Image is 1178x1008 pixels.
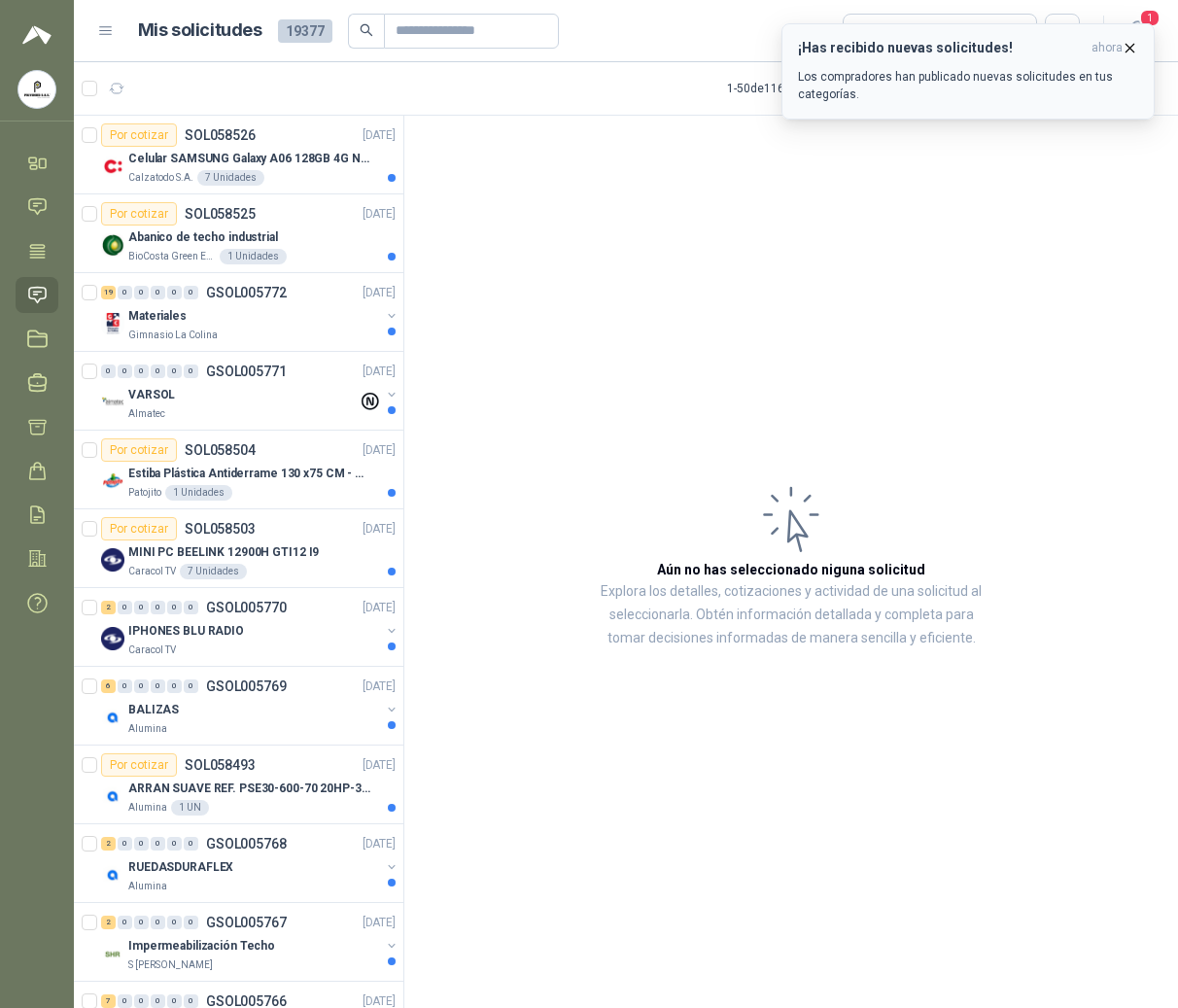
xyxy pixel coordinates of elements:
[151,994,165,1008] div: 0
[206,916,287,929] p: GSOL005767
[101,596,399,658] a: 2 0 0 0 0 0 GSOL005770[DATE] Company LogoIPHONES BLU RADIOCaracol TV
[74,431,403,509] a: Por cotizarSOL058504[DATE] Company LogoEstiba Plástica Antiderrame 130 x75 CM - Capacidad 180-200...
[167,679,182,693] div: 0
[101,312,124,335] img: Company Logo
[185,128,256,142] p: SOL058526
[74,194,403,273] a: Por cotizarSOL058525[DATE] Company LogoAbanico de techo industrialBioCosta Green Energy S.A.S1 Un...
[118,916,132,929] div: 0
[151,916,165,929] div: 0
[360,23,373,37] span: search
[167,365,182,378] div: 0
[101,916,116,929] div: 2
[128,957,213,973] p: S [PERSON_NAME]
[206,286,287,299] p: GSOL005772
[101,994,116,1008] div: 7
[101,438,177,462] div: Por cotizar
[101,784,124,808] img: Company Logo
[599,580,984,650] p: Explora los detalles, cotizaciones y actividad de una solicitud al seleccionarla. Obtén informaci...
[363,363,396,381] p: [DATE]
[101,469,124,493] img: Company Logo
[101,679,116,693] div: 6
[128,228,278,247] p: Abanico de techo industrial
[363,678,396,696] p: [DATE]
[1139,9,1161,27] span: 1
[101,365,116,378] div: 0
[101,360,399,422] a: 0 0 0 0 0 0 GSOL005771[DATE] Company LogoVARSOLAlmatec
[134,916,149,929] div: 0
[363,441,396,460] p: [DATE]
[855,20,896,42] div: Todas
[134,601,149,614] div: 0
[363,756,396,775] p: [DATE]
[185,522,256,536] p: SOL058503
[101,281,399,343] a: 19 0 0 0 0 0 GSOL005772[DATE] Company LogoMaterialesGimnasio La Colina
[184,365,198,378] div: 0
[165,485,232,501] div: 1 Unidades
[151,286,165,299] div: 0
[363,599,396,617] p: [DATE]
[197,170,264,186] div: 7 Unidades
[167,994,182,1008] div: 0
[151,365,165,378] div: 0
[278,19,332,43] span: 19377
[101,942,124,965] img: Company Logo
[118,837,132,851] div: 0
[363,205,396,224] p: [DATE]
[128,465,370,483] p: Estiba Plástica Antiderrame 130 x75 CM - Capacidad 180-200 Litros
[128,721,167,737] p: Alumina
[206,679,287,693] p: GSOL005769
[128,879,167,894] p: Alumina
[128,800,167,816] p: Alumina
[128,485,161,501] p: Patojito
[128,328,218,343] p: Gimnasio La Colina
[657,559,925,580] h3: Aún no has seleccionado niguna solicitud
[101,391,124,414] img: Company Logo
[363,914,396,932] p: [DATE]
[1091,40,1123,56] span: ahora
[101,863,124,886] img: Company Logo
[128,307,187,326] p: Materiales
[118,601,132,614] div: 0
[128,150,370,168] p: Celular SAMSUNG Galaxy A06 128GB 4G Negro
[101,155,124,178] img: Company Logo
[184,837,198,851] div: 0
[101,202,177,226] div: Por cotizar
[101,548,124,572] img: Company Logo
[167,601,182,614] div: 0
[363,284,396,302] p: [DATE]
[184,994,198,1008] div: 0
[134,286,149,299] div: 0
[128,701,179,719] p: BALIZAS
[101,911,399,973] a: 2 0 0 0 0 0 GSOL005767[DATE] Company LogoImpermeabilización TechoS [PERSON_NAME]
[363,520,396,539] p: [DATE]
[74,116,403,194] a: Por cotizarSOL058526[DATE] Company LogoCelular SAMSUNG Galaxy A06 128GB 4G NegroCalzatodo S.A.7 U...
[363,835,396,853] p: [DATE]
[151,601,165,614] div: 0
[167,837,182,851] div: 0
[134,679,149,693] div: 0
[184,601,198,614] div: 0
[128,937,275,956] p: Impermeabilización Techo
[185,443,256,457] p: SOL058504
[128,780,370,798] p: ARRAN SUAVE REF. PSE30-600-70 20HP-30A
[134,994,149,1008] div: 0
[151,837,165,851] div: 0
[128,543,319,562] p: MINI PC BEELINK 12900H GTI12 I9
[184,679,198,693] div: 0
[18,71,55,108] img: Company Logo
[151,679,165,693] div: 0
[118,679,132,693] div: 0
[128,406,165,422] p: Almatec
[128,386,175,404] p: VARSOL
[118,286,132,299] div: 0
[101,675,399,737] a: 6 0 0 0 0 0 GSOL005769[DATE] Company LogoBALIZASAlumina
[101,517,177,540] div: Por cotizar
[128,249,216,264] p: BioCosta Green Energy S.A.S
[171,800,209,816] div: 1 UN
[206,601,287,614] p: GSOL005770
[101,601,116,614] div: 2
[101,233,124,257] img: Company Logo
[101,837,116,851] div: 2
[180,564,247,579] div: 7 Unidades
[118,365,132,378] div: 0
